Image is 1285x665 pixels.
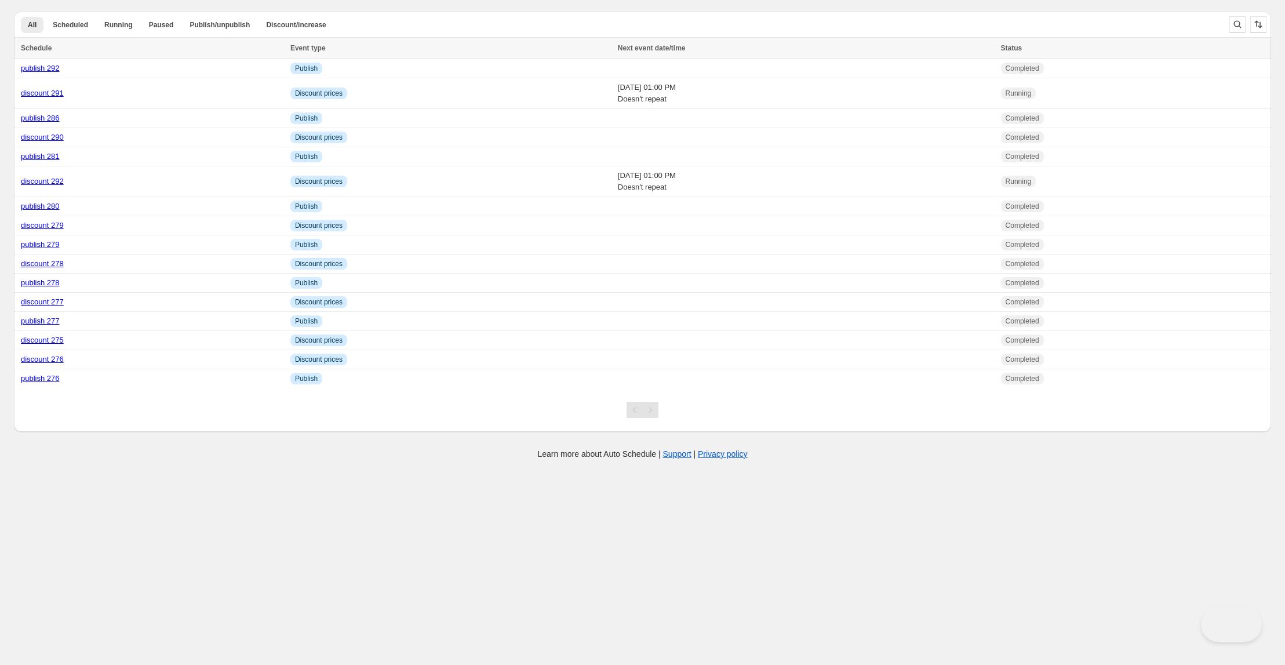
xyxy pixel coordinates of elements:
[21,44,52,52] span: Schedule
[21,64,60,72] a: publish 292
[537,448,747,460] p: Learn more about Auto Schedule | |
[1006,133,1039,142] span: Completed
[1006,278,1039,288] span: Completed
[1201,607,1262,642] iframe: Toggle Customer Support
[53,20,88,30] span: Scheduled
[190,20,250,30] span: Publish/unpublish
[21,240,60,249] a: publish 279
[1006,297,1039,307] span: Completed
[295,355,343,364] span: Discount prices
[295,133,343,142] span: Discount prices
[1006,89,1032,98] span: Running
[21,89,64,97] a: discount 291
[104,20,133,30] span: Running
[1006,202,1039,211] span: Completed
[663,449,691,459] a: Support
[1006,64,1039,73] span: Completed
[1006,114,1039,123] span: Completed
[295,64,318,73] span: Publish
[1006,374,1039,383] span: Completed
[21,336,64,344] a: discount 275
[21,355,64,364] a: discount 276
[295,374,318,383] span: Publish
[1006,240,1039,249] span: Completed
[614,78,998,109] td: [DATE] 01:00 PM Doesn't repeat
[295,259,343,268] span: Discount prices
[21,297,64,306] a: discount 277
[295,114,318,123] span: Publish
[1006,152,1039,161] span: Completed
[1006,355,1039,364] span: Completed
[21,317,60,325] a: publish 277
[1006,336,1039,345] span: Completed
[21,278,60,287] a: publish 278
[1006,177,1032,186] span: Running
[21,133,64,141] a: discount 290
[618,44,686,52] span: Next event date/time
[1006,317,1039,326] span: Completed
[21,114,60,122] a: publish 286
[295,240,318,249] span: Publish
[698,449,748,459] a: Privacy policy
[1006,221,1039,230] span: Completed
[149,20,174,30] span: Paused
[295,297,343,307] span: Discount prices
[295,152,318,161] span: Publish
[21,152,60,161] a: publish 281
[295,336,343,345] span: Discount prices
[21,221,64,230] a: discount 279
[21,374,60,383] a: publish 276
[28,20,37,30] span: All
[295,221,343,230] span: Discount prices
[1229,16,1246,32] button: Search and filter results
[1001,44,1022,52] span: Status
[266,20,326,30] span: Discount/increase
[21,259,64,268] a: discount 278
[627,402,658,418] nav: Pagination
[295,177,343,186] span: Discount prices
[295,317,318,326] span: Publish
[614,166,998,197] td: [DATE] 01:00 PM Doesn't repeat
[290,44,326,52] span: Event type
[1250,16,1266,32] button: Sort the results
[295,278,318,288] span: Publish
[295,89,343,98] span: Discount prices
[1006,259,1039,268] span: Completed
[21,177,64,186] a: discount 292
[21,202,60,210] a: publish 280
[295,202,318,211] span: Publish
